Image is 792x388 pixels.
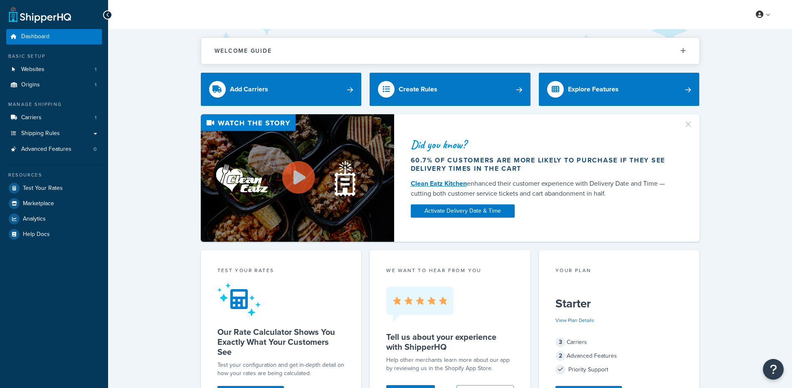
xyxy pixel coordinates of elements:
h2: Welcome Guide [215,48,272,54]
div: Test your rates [217,267,345,276]
button: Open Resource Center [763,359,784,380]
div: enhanced their customer experience with Delivery Date and Time — cutting both customer service ti... [411,179,674,199]
a: Clean Eatz Kitchen [411,179,467,188]
span: 0 [94,146,96,153]
a: Shipping Rules [6,126,102,141]
h5: Starter [555,297,683,310]
li: Advanced Features [6,142,102,157]
div: Priority Support [555,364,683,376]
div: Resources [6,172,102,179]
div: Explore Features [568,83,619,95]
div: Test your configuration and get in-depth detail on how your rates are being calculated. [217,361,345,378]
span: Shipping Rules [21,130,60,137]
p: we want to hear from you [386,267,514,274]
div: 60.7% of customers are more likely to purchase if they see delivery times in the cart [411,156,674,173]
li: Websites [6,62,102,77]
p: Help other merchants learn more about our app by reviewing us in the Shopify App Store. [386,356,514,373]
div: Add Carriers [230,83,268,95]
span: 2 [555,351,565,361]
span: 1 [95,114,96,121]
span: 1 [95,66,96,73]
a: Websites1 [6,62,102,77]
div: Advanced Features [555,350,683,362]
span: Websites [21,66,44,73]
span: Help Docs [23,231,50,238]
div: Did you know? [411,139,674,150]
h5: Tell us about your experience with ShipperHQ [386,332,514,352]
div: Your Plan [555,267,683,276]
a: Add Carriers [201,73,362,106]
a: Help Docs [6,227,102,242]
button: Welcome Guide [201,38,699,64]
a: Advanced Features0 [6,142,102,157]
span: Origins [21,81,40,88]
div: Create Rules [399,83,437,95]
a: Carriers1 [6,110,102,125]
span: 3 [555,337,565,347]
div: Manage Shipping [6,101,102,108]
a: Explore Features [539,73,700,106]
span: Analytics [23,216,46,223]
a: Dashboard [6,29,102,44]
li: Origins [6,77,102,93]
a: View Plan Details [555,317,594,324]
a: Test Your Rates [6,181,102,196]
a: Marketplace [6,196,102,211]
a: Origins1 [6,77,102,93]
span: Carriers [21,114,42,121]
span: 1 [95,81,96,88]
a: Activate Delivery Date & Time [411,204,515,218]
div: Basic Setup [6,53,102,60]
li: Carriers [6,110,102,125]
span: Advanced Features [21,146,72,153]
div: Carriers [555,336,683,348]
a: Analytics [6,211,102,226]
span: Marketplace [23,200,54,207]
span: Test Your Rates [23,185,63,192]
a: Create Rules [370,73,530,106]
img: Video thumbnail [201,114,394,242]
span: Dashboard [21,33,49,40]
h5: Our Rate Calculator Shows You Exactly What Your Customers See [217,327,345,357]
